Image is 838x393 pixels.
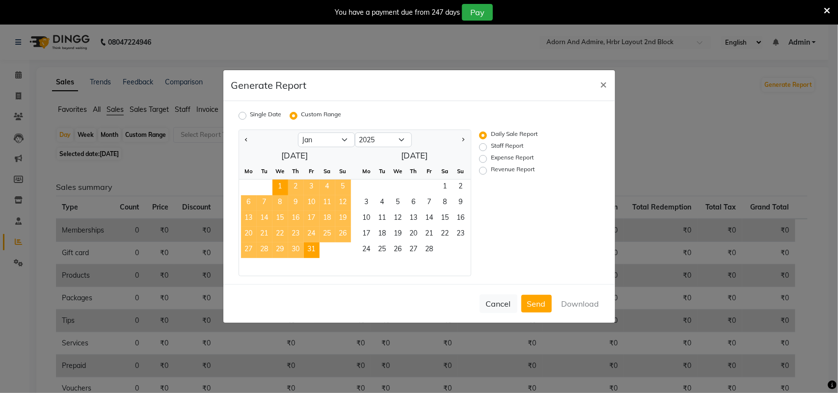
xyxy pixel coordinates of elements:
span: 7 [257,195,272,211]
span: 21 [422,227,437,242]
div: Tu [375,163,390,179]
button: Next month [459,132,466,148]
span: 4 [320,180,335,195]
div: Monday, February 10, 2025 [359,211,375,227]
div: Tuesday, February 4, 2025 [375,195,390,211]
span: 11 [375,211,390,227]
label: Revenue Report [491,165,535,177]
div: Wednesday, February 26, 2025 [390,242,406,258]
div: Su [335,163,351,179]
span: 24 [304,227,320,242]
span: 20 [406,227,422,242]
div: Th [288,163,304,179]
span: 5 [390,195,406,211]
span: 9 [288,195,304,211]
span: 14 [257,211,272,227]
div: Wednesday, January 15, 2025 [272,211,288,227]
div: Sunday, February 2, 2025 [453,180,469,195]
span: 26 [335,227,351,242]
span: 15 [437,211,453,227]
div: Saturday, February 22, 2025 [437,227,453,242]
span: 28 [257,242,272,258]
div: Tuesday, January 21, 2025 [257,227,272,242]
div: Tuesday, January 7, 2025 [257,195,272,211]
button: Close [593,70,615,98]
span: 16 [453,211,469,227]
div: Wednesday, February 5, 2025 [390,195,406,211]
div: Sunday, February 23, 2025 [453,227,469,242]
span: 14 [422,211,437,227]
div: Friday, January 24, 2025 [304,227,320,242]
span: 22 [437,227,453,242]
div: Monday, February 3, 2025 [359,195,375,211]
div: Saturday, January 18, 2025 [320,211,335,227]
span: 5 [335,180,351,195]
div: Mo [359,163,375,179]
span: 6 [241,195,257,211]
div: Saturday, January 11, 2025 [320,195,335,211]
div: Friday, January 31, 2025 [304,242,320,258]
span: 1 [272,180,288,195]
span: 6 [406,195,422,211]
span: 19 [390,227,406,242]
span: 21 [257,227,272,242]
select: Select month [298,132,355,147]
div: Saturday, February 15, 2025 [437,211,453,227]
div: Friday, January 10, 2025 [304,195,320,211]
div: Thursday, February 27, 2025 [406,242,422,258]
div: Friday, January 17, 2025 [304,211,320,227]
span: 18 [320,211,335,227]
div: Thursday, February 13, 2025 [406,211,422,227]
div: Sunday, January 19, 2025 [335,211,351,227]
span: 26 [390,242,406,258]
div: Su [453,163,469,179]
div: Friday, February 28, 2025 [422,242,437,258]
span: 24 [359,242,375,258]
div: Saturday, January 25, 2025 [320,227,335,242]
div: Sunday, February 9, 2025 [453,195,469,211]
div: Monday, January 6, 2025 [241,195,257,211]
div: Monday, February 24, 2025 [359,242,375,258]
div: Fr [304,163,320,179]
span: 15 [272,211,288,227]
div: Sa [320,163,335,179]
span: 9 [453,195,469,211]
div: Wednesday, February 19, 2025 [390,227,406,242]
div: Thursday, February 6, 2025 [406,195,422,211]
span: 23 [453,227,469,242]
div: Friday, February 21, 2025 [422,227,437,242]
span: 4 [375,195,390,211]
span: 27 [241,242,257,258]
div: Friday, January 3, 2025 [304,180,320,195]
div: Fr [422,163,437,179]
label: Daily Sale Report [491,130,538,141]
span: 7 [422,195,437,211]
div: Monday, January 13, 2025 [241,211,257,227]
div: Wednesday, January 1, 2025 [272,180,288,195]
button: Send [521,295,552,313]
div: Friday, February 7, 2025 [422,195,437,211]
label: Staff Report [491,141,523,153]
span: 16 [288,211,304,227]
div: You have a payment due from 247 days [335,7,460,18]
label: Custom Range [301,110,342,122]
span: 17 [304,211,320,227]
div: Monday, February 17, 2025 [359,227,375,242]
div: Tuesday, February 25, 2025 [375,242,390,258]
span: 12 [335,195,351,211]
div: Sunday, January 12, 2025 [335,195,351,211]
span: 19 [335,211,351,227]
span: 2 [288,180,304,195]
div: Thursday, January 16, 2025 [288,211,304,227]
div: Tuesday, February 11, 2025 [375,211,390,227]
span: 10 [359,211,375,227]
span: 12 [390,211,406,227]
select: Select year [355,132,412,147]
div: Friday, February 14, 2025 [422,211,437,227]
span: 17 [359,227,375,242]
div: Monday, January 27, 2025 [241,242,257,258]
button: Cancel [480,294,517,313]
span: 3 [359,195,375,211]
div: Wednesday, January 29, 2025 [272,242,288,258]
span: 18 [375,227,390,242]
